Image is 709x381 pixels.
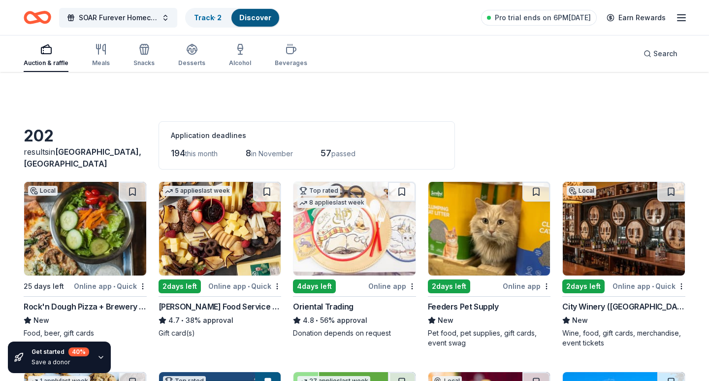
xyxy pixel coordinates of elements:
a: Home [24,6,51,29]
div: 25 days left [24,280,64,292]
span: 4.7 [168,314,180,326]
button: Track· 2Discover [185,8,280,28]
a: Pro trial ends on 6PM[DATE] [481,10,597,26]
span: 4.8 [303,314,314,326]
button: Search [636,44,685,64]
a: Image for Feeders Pet Supply2days leftOnline appFeeders Pet SupplyNewPet food, pet supplies, gift... [428,181,551,348]
a: Track· 2 [194,13,222,22]
div: Feeders Pet Supply [428,301,499,312]
div: Application deadlines [171,130,443,141]
div: Oriental Trading [293,301,354,312]
span: • [316,316,319,324]
div: Local [567,186,596,196]
div: City Winery ([GEOGRAPHIC_DATA]) [562,301,685,312]
div: Snacks [133,59,155,67]
a: Earn Rewards [601,9,672,27]
div: Local [28,186,58,196]
span: • [113,282,115,290]
div: 4 days left [293,279,336,293]
span: [GEOGRAPHIC_DATA], [GEOGRAPHIC_DATA] [24,147,141,169]
span: New [572,314,588,326]
span: • [652,282,654,290]
img: Image for Oriental Trading [293,182,416,276]
a: Image for Gordon Food Service Store5 applieslast week2days leftOnline app•Quick[PERSON_NAME] Food... [159,181,282,338]
div: results [24,146,147,170]
div: 5 applies last week [163,186,232,196]
button: Desserts [178,39,205,72]
span: 8 [246,148,251,158]
div: 2 days left [159,279,201,293]
button: Auction & raffle [24,39,68,72]
div: Online app [503,280,550,292]
span: in November [251,149,293,158]
a: Image for Oriental TradingTop rated8 applieslast week4days leftOnline appOriental Trading4.8•56% ... [293,181,416,338]
div: 2 days left [562,279,605,293]
div: Online app Quick [612,280,685,292]
span: Pro trial ends on 6PM[DATE] [495,12,591,24]
div: Auction & raffle [24,59,68,67]
img: Image for City Winery (Nashville) [563,182,685,276]
img: Image for Feeders Pet Supply [428,182,550,276]
div: Online app Quick [208,280,281,292]
a: Image for City Winery (Nashville)Local2days leftOnline app•QuickCity Winery ([GEOGRAPHIC_DATA])Ne... [562,181,685,348]
div: Online app Quick [74,280,147,292]
div: Donation depends on request [293,328,416,338]
div: 2 days left [428,279,470,293]
a: Discover [239,13,271,22]
span: passed [331,149,355,158]
div: Get started [32,347,89,356]
div: Online app [368,280,416,292]
button: Snacks [133,39,155,72]
a: Image for Rock'n Dough Pizza + Brewery (Nashville)Local25 days leftOnline app•QuickRock'n Dough P... [24,181,147,338]
div: Save a donor [32,358,89,366]
span: • [181,316,184,324]
span: in [24,147,141,169]
span: 194 [171,148,185,158]
div: Wine, food, gift cards, merchandise, event tickets [562,328,685,348]
div: Rock'n Dough Pizza + Brewery ([GEOGRAPHIC_DATA]) [24,301,147,312]
span: this month [185,149,218,158]
div: 8 applies last week [297,198,366,208]
div: Beverages [275,59,307,67]
div: Pet food, pet supplies, gift cards, event swag [428,328,551,348]
div: Top rated [297,186,340,196]
div: Gift card(s) [159,328,282,338]
img: Image for Rock'n Dough Pizza + Brewery (Nashville) [24,182,146,276]
button: SOAR Furever Homecoming Gala [59,8,177,28]
div: 56% approval [293,314,416,326]
div: 38% approval [159,314,282,326]
span: • [248,282,250,290]
span: New [33,314,49,326]
button: Beverages [275,39,307,72]
div: Desserts [178,59,205,67]
div: Food, beer, gift cards [24,328,147,338]
img: Image for Gordon Food Service Store [159,182,281,276]
button: Alcohol [229,39,251,72]
div: Meals [92,59,110,67]
span: 57 [321,148,331,158]
span: SOAR Furever Homecoming Gala [79,12,158,24]
span: Search [653,48,677,60]
button: Meals [92,39,110,72]
div: [PERSON_NAME] Food Service Store [159,301,282,312]
span: New [438,314,453,326]
div: Alcohol [229,59,251,67]
div: 40 % [68,347,89,356]
div: 202 [24,126,147,146]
